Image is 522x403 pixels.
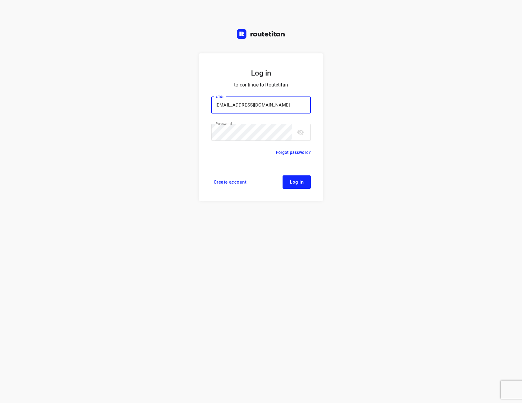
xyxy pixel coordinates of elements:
[211,81,311,89] p: to continue to Routetitan
[283,175,311,189] button: Log in
[294,126,307,138] button: toggle password visibility
[214,180,246,185] span: Create account
[211,68,311,78] h5: Log in
[237,29,285,39] img: Routetitan
[276,149,311,156] a: Forgot password?
[237,29,285,40] a: Routetitan
[211,175,249,189] a: Create account
[290,180,303,185] span: Log in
